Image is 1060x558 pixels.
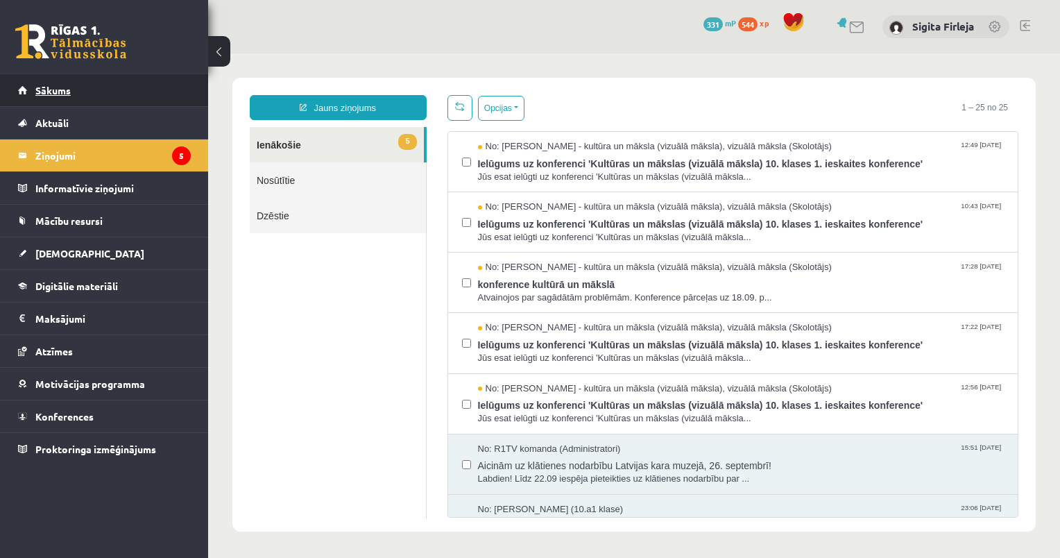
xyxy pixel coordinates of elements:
[270,402,796,419] span: Aicinām uz klātienes nodarbību Latvijas kara muzejā, 26. septembrī!
[172,146,191,165] i: 5
[750,147,796,158] span: 10:43 [DATE]
[35,117,69,129] span: Aktuāli
[750,329,796,339] span: 12:56 [DATE]
[270,160,796,178] span: Ielūgums uz konferenci 'Kultūras un mākslas (vizuālā māksla) 10. klases 1. ieskaites konference'
[270,281,796,298] span: Ielūgums uz konferenci 'Kultūras un mākslas (vizuālā māksla) 10. klases 1. ieskaites konference'
[35,345,73,357] span: Atzīmes
[750,87,796,97] span: 12:49 [DATE]
[42,42,219,67] a: Jauns ziņojums
[18,303,191,335] a: Maksājumi
[703,17,736,28] a: 331 mP
[912,19,974,33] a: Sigita Firleja
[35,410,94,423] span: Konferences
[270,42,316,67] button: Opcijas
[35,139,191,171] legend: Ziņojumi
[270,329,624,342] span: No: [PERSON_NAME] - kultūra un māksla (vizuālā māksla), vizuālā māksla (Skolotājs)
[270,341,796,359] span: Ielūgums uz konferenci 'Kultūras un mākslas (vizuālā māksla) 10. klases 1. ieskaites konference'
[270,329,796,372] a: No: [PERSON_NAME] - kultūra un māksla (vizuālā māksla), vizuālā māksla (Skolotājs) 12:56 [DATE] I...
[750,268,796,278] span: 17:22 [DATE]
[270,178,796,191] span: Jūs esat ielūgti uz konferenci 'Kultūras un mākslas (vizuālā māksla...
[270,462,796,480] span: majas darbs
[270,100,796,117] span: Ielūgums uz konferenci 'Kultūras un mākslas (vizuālā māksla) 10. klases 1. ieskaites konference'
[738,17,776,28] a: 544 xp
[18,74,191,106] a: Sākums
[18,107,191,139] a: Aktuāli
[270,87,796,130] a: No: [PERSON_NAME] - kultūra un māksla (vizuālā māksla), vizuālā māksla (Skolotājs) 12:49 [DATE] I...
[35,303,191,335] legend: Maksājumi
[18,433,191,465] a: Proktoringa izmēģinājums
[889,21,903,35] img: Sigita Firleja
[270,208,796,251] a: No: [PERSON_NAME] - kultūra un māksla (vizuālā māksla), vizuālā māksla (Skolotājs) 17:28 [DATE] k...
[18,335,191,367] a: Atzīmes
[725,17,736,28] span: mP
[42,144,218,180] a: Dzēstie
[270,238,796,251] span: Atvainojos par sagādātām problēmām. Konference pārceļas uz 18.09. p...
[270,117,796,130] span: Jūs esat ielūgti uz konferenci 'Kultūras un mākslas (vizuālā māksla...
[35,280,118,292] span: Digitālie materiāli
[18,205,191,237] a: Mācību resursi
[18,368,191,400] a: Motivācijas programma
[750,389,796,400] span: 15:51 [DATE]
[18,172,191,204] a: Informatīvie ziņojumi
[703,17,723,31] span: 331
[270,208,624,221] span: No: [PERSON_NAME] - kultūra un māksla (vizuālā māksla), vizuālā māksla (Skolotājs)
[750,450,796,460] span: 23:06 [DATE]
[270,450,416,463] span: No: [PERSON_NAME] (10.a1 klase)
[270,147,624,160] span: No: [PERSON_NAME] - kultūra un māksla (vizuālā māksla), vizuālā māksla (Skolotājs)
[190,81,208,96] span: 5
[270,359,796,372] span: Jūs esat ielūgti uz konferenci 'Kultūras un mākslas (vizuālā māksla...
[760,17,769,28] span: xp
[35,443,156,455] span: Proktoringa izmēģinājums
[270,389,413,403] span: No: R1TV komanda (Administratori)
[42,74,216,109] a: 5Ienākošie
[270,389,796,432] a: No: R1TV komanda (Administratori) 15:51 [DATE] Aicinām uz klātienes nodarbību Latvijas kara muzej...
[35,214,103,227] span: Mācību resursi
[270,268,624,281] span: No: [PERSON_NAME] - kultūra un māksla (vizuālā māksla), vizuālā māksla (Skolotājs)
[18,139,191,171] a: Ziņojumi5
[270,450,796,493] a: No: [PERSON_NAME] (10.a1 klase) 23:06 [DATE] majas darbs
[270,419,796,432] span: Labdien! Līdz 22.09 iespēja pieteikties uz klātienes nodarbību par ...
[15,24,126,59] a: Rīgas 1. Tālmācības vidusskola
[18,270,191,302] a: Digitālie materiāli
[18,237,191,269] a: [DEMOGRAPHIC_DATA]
[270,298,796,312] span: Jūs esat ielūgti uz konferenci 'Kultūras un mākslas (vizuālā māksla...
[743,42,810,67] span: 1 – 25 no 25
[35,172,191,204] legend: Informatīvie ziņojumi
[738,17,758,31] span: 544
[35,247,144,260] span: [DEMOGRAPHIC_DATA]
[270,147,796,190] a: No: [PERSON_NAME] - kultūra un māksla (vizuālā māksla), vizuālā māksla (Skolotājs) 10:43 [DATE] I...
[270,268,796,311] a: No: [PERSON_NAME] - kultūra un māksla (vizuālā māksla), vizuālā māksla (Skolotājs) 17:22 [DATE] I...
[270,87,624,100] span: No: [PERSON_NAME] - kultūra un māksla (vizuālā māksla), vizuālā māksla (Skolotājs)
[42,109,218,144] a: Nosūtītie
[270,221,796,238] span: konference kultūrā un mākslā
[35,378,145,390] span: Motivācijas programma
[18,400,191,432] a: Konferences
[750,208,796,218] span: 17:28 [DATE]
[35,84,71,96] span: Sākums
